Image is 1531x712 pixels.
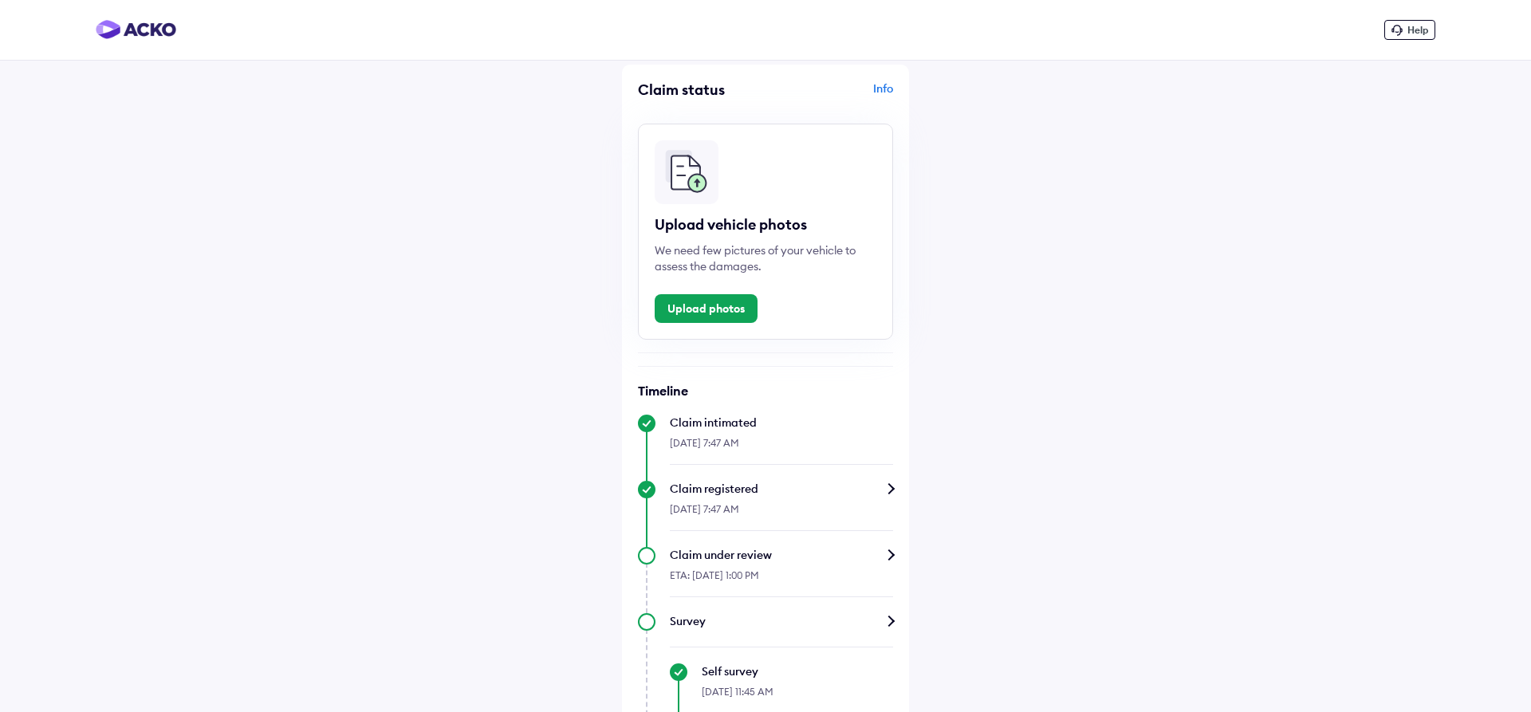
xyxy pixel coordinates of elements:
[638,81,762,99] div: Claim status
[670,497,893,531] div: [DATE] 7:47 AM
[670,547,893,563] div: Claim under review
[638,383,893,399] h6: Timeline
[1407,24,1428,36] span: Help
[655,215,876,234] div: Upload vehicle photos
[670,431,893,465] div: [DATE] 7:47 AM
[670,415,893,431] div: Claim intimated
[670,613,893,629] div: Survey
[655,242,876,274] div: We need few pictures of your vehicle to assess the damages.
[655,294,758,323] button: Upload photos
[96,20,176,39] img: horizontal-gradient.png
[670,481,893,497] div: Claim registered
[670,563,893,597] div: ETA: [DATE] 1:00 PM
[769,81,893,111] div: Info
[702,663,893,679] div: Self survey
